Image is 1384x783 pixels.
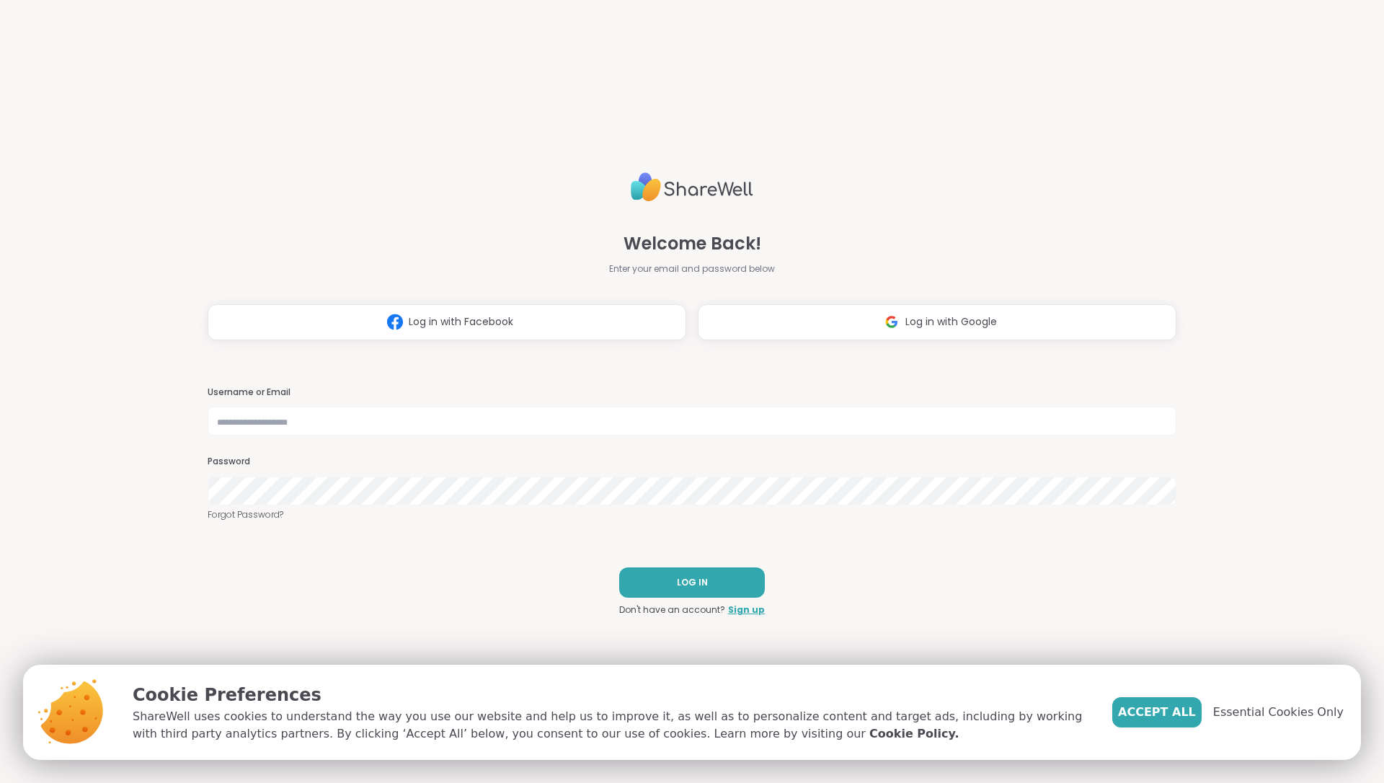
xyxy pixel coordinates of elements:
[878,309,905,335] img: ShareWell Logomark
[208,456,1176,468] h3: Password
[208,508,1176,521] a: Forgot Password?
[381,309,409,335] img: ShareWell Logomark
[631,167,753,208] img: ShareWell Logo
[728,603,765,616] a: Sign up
[624,231,761,257] span: Welcome Back!
[208,304,686,340] button: Log in with Facebook
[619,603,725,616] span: Don't have an account?
[208,386,1176,399] h3: Username or Email
[1213,704,1344,721] span: Essential Cookies Only
[409,314,513,329] span: Log in with Facebook
[677,576,708,589] span: LOG IN
[1112,697,1202,727] button: Accept All
[869,725,959,743] a: Cookie Policy.
[698,304,1176,340] button: Log in with Google
[619,567,765,598] button: LOG IN
[905,314,997,329] span: Log in with Google
[133,682,1089,708] p: Cookie Preferences
[609,262,775,275] span: Enter your email and password below
[133,708,1089,743] p: ShareWell uses cookies to understand the way you use our website and help us to improve it, as we...
[1118,704,1196,721] span: Accept All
